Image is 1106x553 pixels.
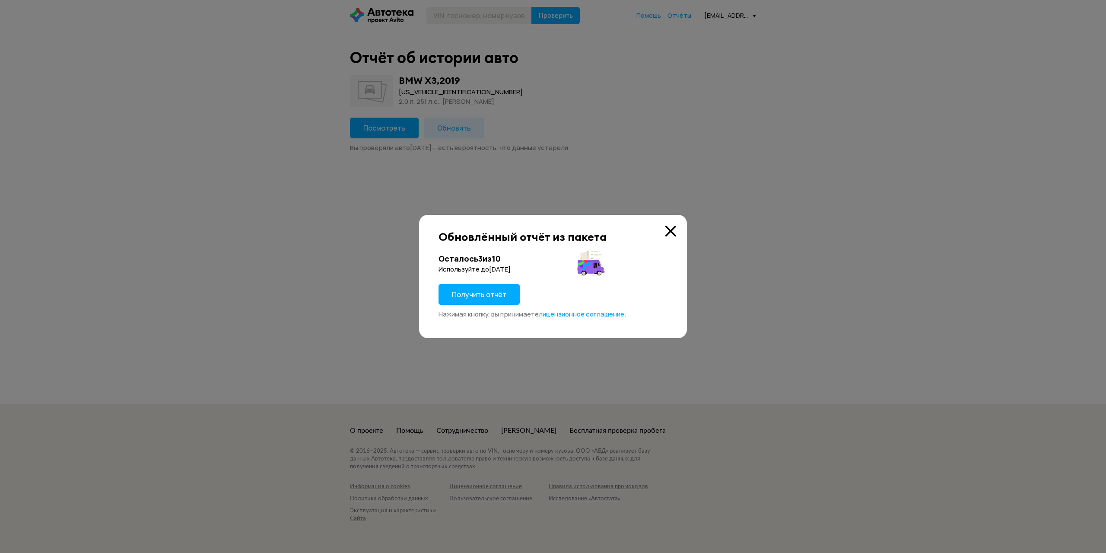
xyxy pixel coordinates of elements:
[452,290,506,299] span: Получить отчёт
[539,310,624,319] a: лицензионное соглашение
[439,253,667,264] div: Осталось 3 из 10
[439,310,626,319] span: Нажимая кнопку, вы принимаете .
[539,310,624,319] span: лицензионное соглашение
[439,230,667,243] div: Обновлённый отчёт из пакета
[439,284,520,305] button: Получить отчёт
[439,265,667,274] div: Используйте до [DATE]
